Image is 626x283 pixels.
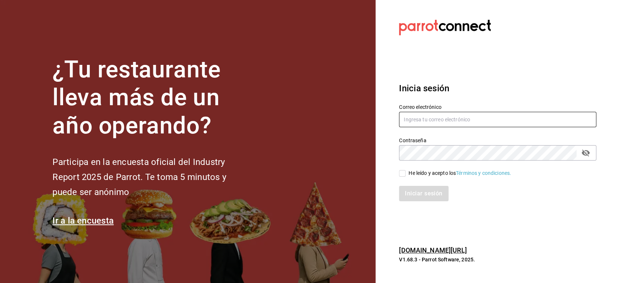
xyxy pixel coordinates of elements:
h2: Participa en la encuesta oficial del Industry Report 2025 de Parrot. Te toma 5 minutos y puede se... [52,155,250,199]
label: Contraseña [399,137,596,143]
a: [DOMAIN_NAME][URL] [399,246,466,254]
p: V1.68.3 - Parrot Software, 2025. [399,256,596,263]
a: Términos y condiciones. [456,170,511,176]
input: Ingresa tu correo electrónico [399,112,596,127]
button: passwordField [579,147,592,159]
a: Ir a la encuesta [52,216,114,226]
h3: Inicia sesión [399,82,596,95]
div: He leído y acepto los [409,169,511,177]
h1: ¿Tu restaurante lleva más de un año operando? [52,56,250,140]
label: Correo electrónico [399,104,596,109]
